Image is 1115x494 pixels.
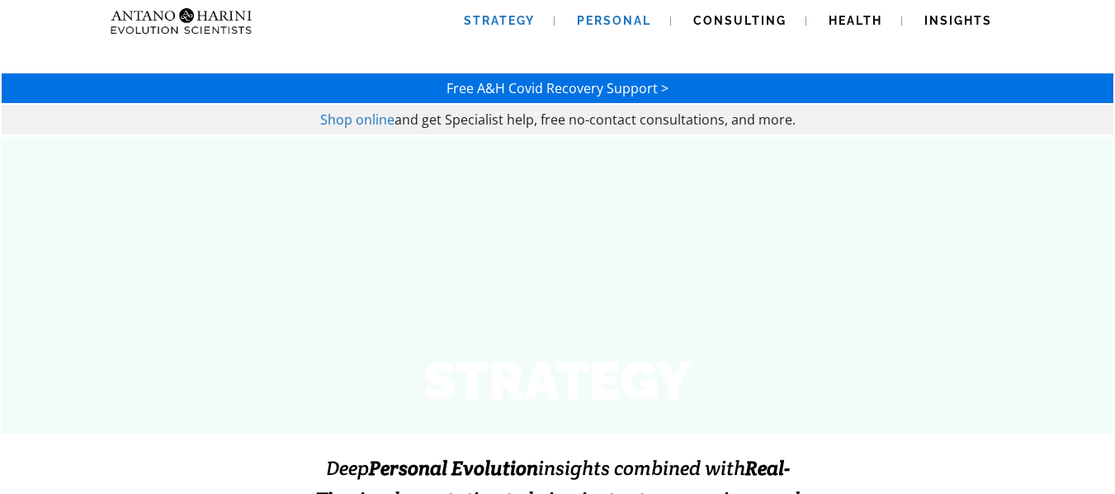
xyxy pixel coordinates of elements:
[395,111,796,129] span: and get Specialist help, free no-contact consultations, and more.
[924,14,992,27] span: Insights
[446,79,669,97] a: Free A&H Covid Recovery Support >
[693,14,787,27] span: Consulting
[369,455,538,481] strong: Personal Evolution
[577,14,651,27] span: Personal
[464,14,535,27] span: Strategy
[423,350,692,412] strong: STRATEGY
[829,14,882,27] span: Health
[320,111,395,129] a: Shop online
